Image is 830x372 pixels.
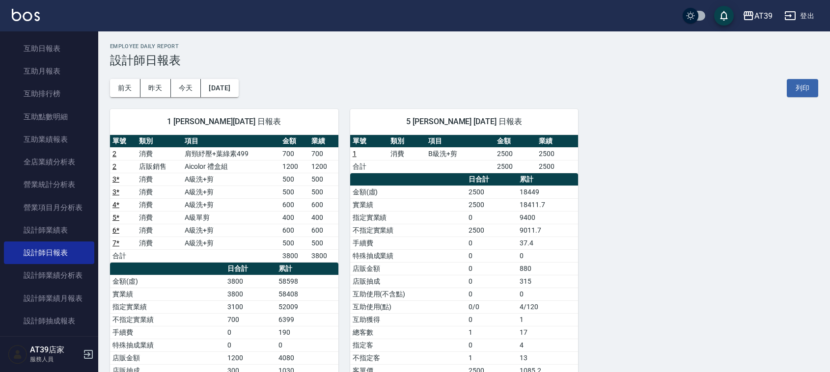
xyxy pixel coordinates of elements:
[182,224,279,237] td: A級洗+剪
[517,300,578,313] td: 4/120
[466,339,517,351] td: 0
[466,275,517,288] td: 0
[140,79,171,97] button: 昨天
[350,160,388,173] td: 合計
[171,79,201,97] button: 今天
[517,288,578,300] td: 0
[536,147,578,160] td: 2500
[517,224,578,237] td: 9011.7
[276,339,338,351] td: 0
[137,237,183,249] td: 消費
[225,288,276,300] td: 3800
[110,326,225,339] td: 手續費
[466,237,517,249] td: 0
[309,147,338,160] td: 700
[309,224,338,237] td: 600
[714,6,734,26] button: save
[110,275,225,288] td: 金額(虛)
[495,160,536,173] td: 2500
[30,355,80,364] p: 服務人員
[280,198,309,211] td: 600
[280,173,309,186] td: 500
[182,211,279,224] td: A級單剪
[466,198,517,211] td: 2500
[4,241,94,264] a: 設計師日報表
[280,237,309,249] td: 500
[309,237,338,249] td: 500
[280,211,309,224] td: 400
[309,249,338,262] td: 3800
[309,211,338,224] td: 400
[137,211,183,224] td: 消費
[280,147,309,160] td: 700
[309,198,338,211] td: 600
[276,288,338,300] td: 58408
[4,332,94,355] a: 設計師排行榜
[137,198,183,211] td: 消費
[276,351,338,364] td: 4080
[4,264,94,287] a: 設計師業績分析表
[466,249,517,262] td: 0
[280,224,309,237] td: 600
[182,237,279,249] td: A級洗+剪
[280,249,309,262] td: 3800
[787,79,818,97] button: 列印
[110,249,137,262] td: 合計
[4,106,94,128] a: 互助點數明細
[137,186,183,198] td: 消費
[350,275,466,288] td: 店販抽成
[739,6,776,26] button: AT39
[182,198,279,211] td: A級洗+剪
[110,53,818,67] h3: 設計師日報表
[225,275,276,288] td: 3800
[276,263,338,275] th: 累計
[517,173,578,186] th: 累計
[350,339,466,351] td: 指定客
[353,150,357,158] a: 1
[350,249,466,262] td: 特殊抽成業績
[350,198,466,211] td: 實業績
[225,300,276,313] td: 3100
[309,135,338,148] th: 業績
[309,186,338,198] td: 500
[350,326,466,339] td: 總客數
[350,135,579,173] table: a dense table
[517,186,578,198] td: 18449
[280,160,309,173] td: 1200
[137,147,183,160] td: 消費
[350,351,466,364] td: 不指定客
[112,162,116,170] a: 2
[110,300,225,313] td: 指定實業績
[122,117,327,127] span: 1 [PERSON_NAME][DATE] 日報表
[110,351,225,364] td: 店販金額
[495,147,536,160] td: 2500
[276,326,338,339] td: 190
[517,198,578,211] td: 18411.7
[110,79,140,97] button: 前天
[4,310,94,332] a: 設計師抽成報表
[350,186,466,198] td: 金額(虛)
[388,135,426,148] th: 類別
[388,147,426,160] td: 消費
[276,313,338,326] td: 6399
[517,211,578,224] td: 9400
[495,135,536,148] th: 金額
[110,288,225,300] td: 實業績
[517,275,578,288] td: 315
[4,60,94,82] a: 互助月報表
[466,313,517,326] td: 0
[350,262,466,275] td: 店販金額
[350,224,466,237] td: 不指定實業績
[4,287,94,310] a: 設計師業績月報表
[309,173,338,186] td: 500
[4,173,94,196] a: 營業統計分析表
[137,135,183,148] th: 類別
[466,186,517,198] td: 2500
[466,262,517,275] td: 0
[350,313,466,326] td: 互助獲得
[426,147,495,160] td: B級洗+剪
[350,288,466,300] td: 互助使用(不含點)
[426,135,495,148] th: 項目
[225,326,276,339] td: 0
[182,135,279,148] th: 項目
